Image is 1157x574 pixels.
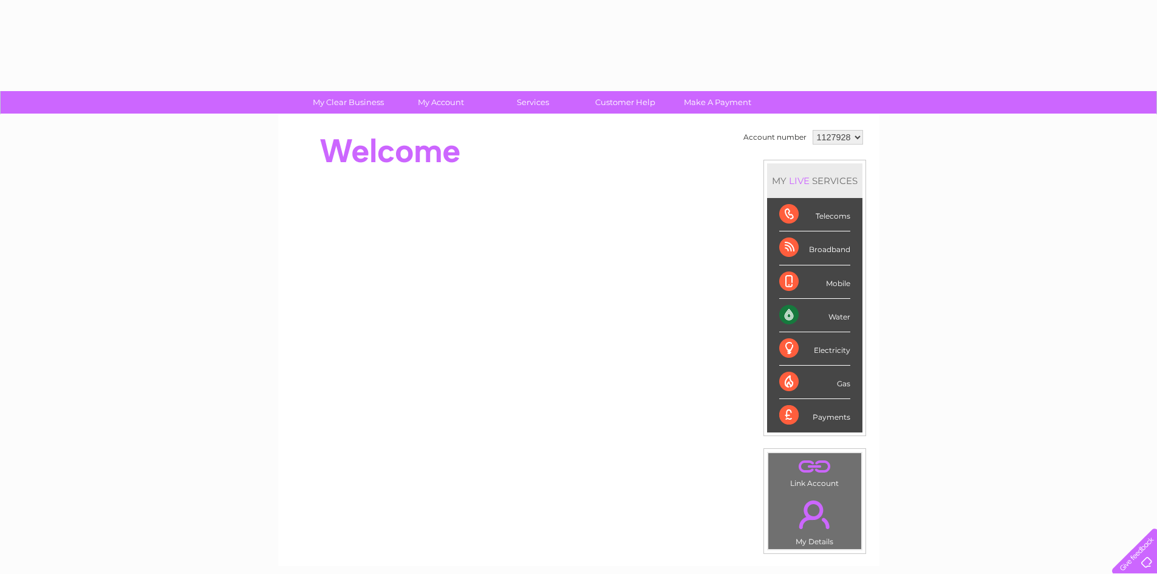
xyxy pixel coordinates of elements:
[779,265,850,299] div: Mobile
[575,91,675,114] a: Customer Help
[779,399,850,432] div: Payments
[779,299,850,332] div: Water
[768,453,862,491] td: Link Account
[771,456,858,477] a: .
[771,493,858,536] a: .
[391,91,491,114] a: My Account
[667,91,768,114] a: Make A Payment
[779,231,850,265] div: Broadband
[779,332,850,366] div: Electricity
[779,198,850,231] div: Telecoms
[768,490,862,550] td: My Details
[740,127,810,148] td: Account number
[787,175,812,186] div: LIVE
[767,163,862,198] div: MY SERVICES
[483,91,583,114] a: Services
[298,91,398,114] a: My Clear Business
[779,366,850,399] div: Gas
